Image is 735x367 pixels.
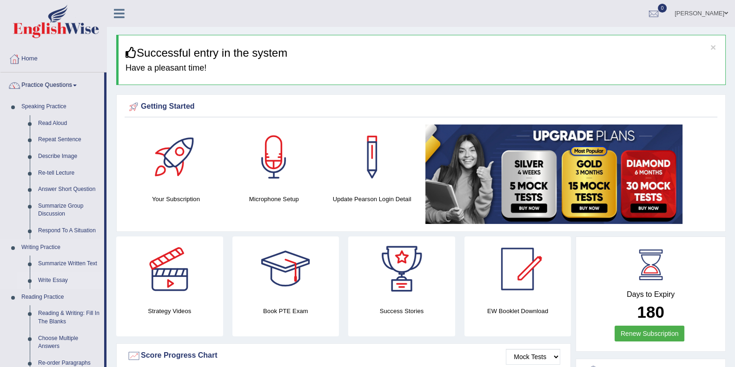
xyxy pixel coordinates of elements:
[34,330,104,355] a: Choose Multiple Answers
[637,303,664,321] b: 180
[127,349,560,363] div: Score Progress Chart
[132,194,220,204] h4: Your Subscription
[328,194,417,204] h4: Update Pearson Login Detail
[126,47,718,59] h3: Successful entry in the system
[34,165,104,182] a: Re-tell Lecture
[34,256,104,272] a: Summarize Written Text
[34,305,104,330] a: Reading & Writing: Fill In The Blanks
[615,326,685,341] a: Renew Subscription
[425,125,682,224] img: small5.jpg
[34,181,104,198] a: Answer Short Question
[34,131,104,148] a: Repeat Sentence
[116,306,223,316] h4: Strategy Videos
[0,72,104,96] a: Practice Questions
[34,223,104,239] a: Respond To A Situation
[464,306,571,316] h4: EW Booklet Download
[127,100,715,114] div: Getting Started
[17,239,104,256] a: Writing Practice
[232,306,339,316] h4: Book PTE Exam
[126,64,718,73] h4: Have a pleasant time!
[0,46,106,69] a: Home
[348,306,455,316] h4: Success Stories
[658,4,667,13] span: 0
[34,272,104,289] a: Write Essay
[34,115,104,132] a: Read Aloud
[34,148,104,165] a: Describe Image
[710,42,716,52] button: ×
[34,198,104,223] a: Summarize Group Discussion
[586,290,715,299] h4: Days to Expiry
[17,98,104,115] a: Speaking Practice
[230,194,318,204] h4: Microphone Setup
[17,289,104,306] a: Reading Practice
